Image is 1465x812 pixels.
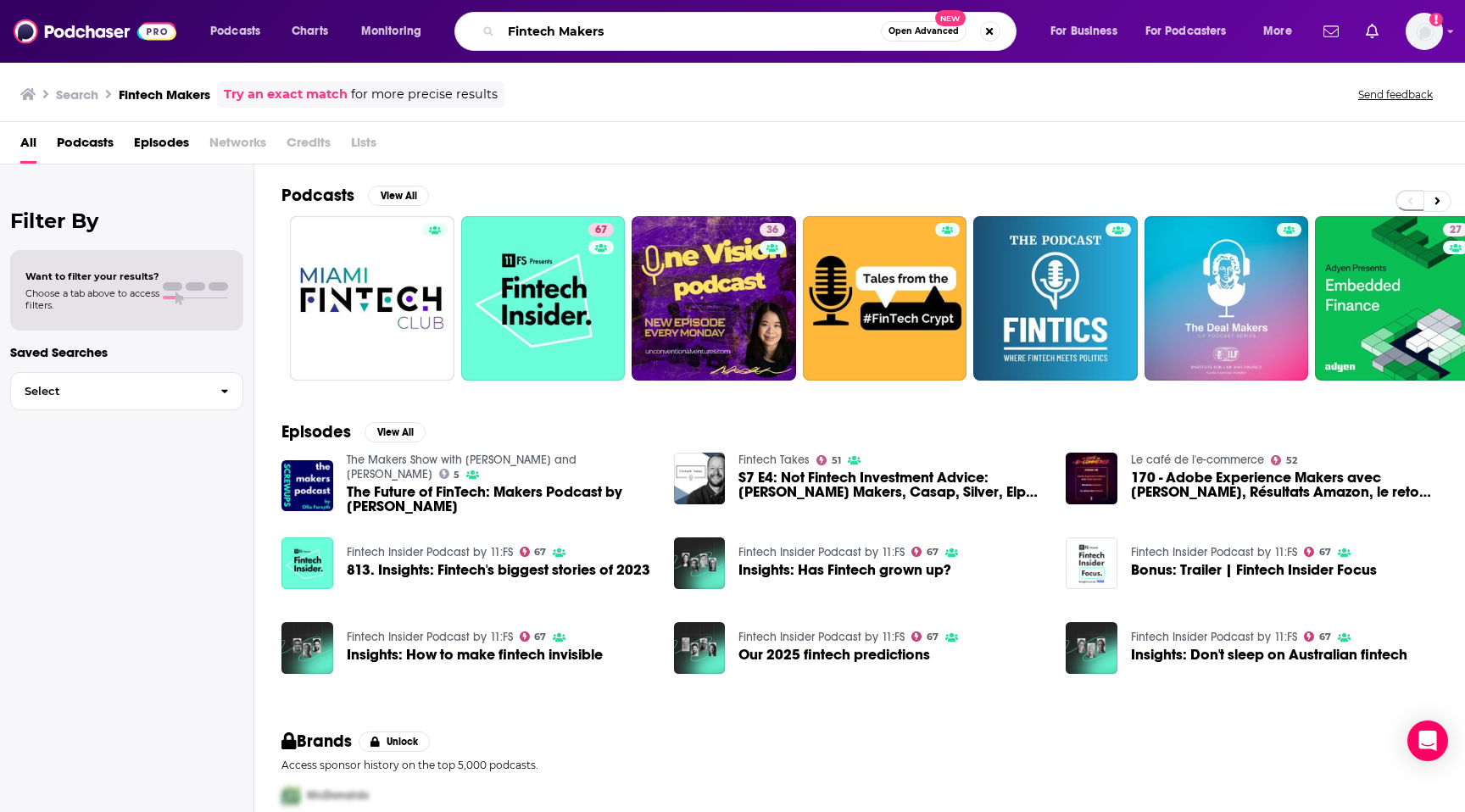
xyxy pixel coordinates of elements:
[927,548,939,556] span: 67
[674,622,726,674] img: Our 2025 fintech predictions
[1131,630,1297,644] a: Fintech Insider Podcast by 11:FS
[534,633,546,641] span: 67
[281,731,352,752] h2: Brands
[349,18,443,45] button: open menu
[534,548,546,556] span: 67
[674,537,726,589] img: Insights: Has Fintech grown up?
[281,421,426,442] a: EpisodesView All
[281,759,1438,771] p: Access sponsor history on the top 5,000 podcasts.
[1050,19,1117,43] span: For Business
[1066,453,1117,504] a: 170 - Adobe Experience Makers avec Régis Quintin, Résultats Amazon, le retour des Fintech
[738,563,951,577] a: Insights: Has Fintech grown up?
[20,129,36,164] a: All
[361,19,421,43] span: Monitoring
[1131,545,1297,559] a: Fintech Insider Podcast by 11:FS
[1131,563,1377,577] span: Bonus: Trailer | Fintech Insider Focus
[935,10,966,26] span: New
[588,223,614,236] a: 67
[760,223,785,236] a: 36
[209,129,266,164] span: Networks
[816,455,841,465] a: 51
[1145,19,1227,43] span: For Podcasters
[632,216,796,381] a: 36
[281,622,333,674] img: Insights: How to make fintech invisible
[10,344,243,360] p: Saved Searches
[595,222,607,239] span: 67
[347,563,650,577] a: 813. Insights: Fintech's biggest stories of 2023
[520,631,547,642] a: 67
[14,15,176,47] img: Podchaser - Follow, Share and Rate Podcasts
[1066,622,1117,674] img: Insights: Don't sleep on Australian fintech
[287,129,331,164] span: Credits
[57,129,114,164] a: Podcasts
[1131,648,1407,662] a: Insights: Don't sleep on Australian fintech
[1131,470,1438,499] span: 170 - Adobe Experience Makers avec [PERSON_NAME], Résultats Amazon, le retour des Fintech
[738,630,905,644] a: Fintech Insider Podcast by 11:FS
[351,85,498,104] span: for more precise results
[1450,222,1462,239] span: 27
[911,547,939,557] a: 67
[347,485,654,514] span: The Future of FinTech: Makers Podcast by [PERSON_NAME]
[501,18,881,45] input: Search podcasts, credits, & more...
[281,537,333,589] img: 813. Insights: Fintech's biggest stories of 2023
[888,27,959,36] span: Open Advanced
[11,386,207,397] span: Select
[1317,17,1345,46] a: Show notifications dropdown
[1286,457,1297,464] span: 52
[1134,18,1251,45] button: open menu
[281,18,338,45] a: Charts
[738,453,810,467] a: Fintech Takes
[1066,537,1117,589] img: Bonus: Trailer | Fintech Insider Focus
[738,470,1045,499] a: S7 E4: Not Fintech Investment Advice: Modak Makers, Casap, Silver, Elpha Secure
[281,185,354,206] h2: Podcasts
[347,648,603,662] a: Insights: How to make fintech invisible
[1039,18,1139,45] button: open menu
[674,453,726,504] img: S7 E4: Not Fintech Investment Advice: Modak Makers, Casap, Silver, Elpha Secure
[281,460,333,512] img: The Future of FinTech: Makers Podcast by Ollie Forsyth
[911,631,939,642] a: 67
[738,648,930,662] a: Our 2025 fintech predictions
[1407,720,1448,761] div: Open Intercom Messenger
[25,287,159,311] span: Choose a tab above to access filters.
[359,731,431,752] button: Unlock
[738,545,905,559] a: Fintech Insider Podcast by 11:FS
[347,545,513,559] a: Fintech Insider Podcast by 11:FS
[347,630,513,644] a: Fintech Insider Podcast by 11:FS
[1131,470,1438,499] a: 170 - Adobe Experience Makers avec Régis Quintin, Résultats Amazon, le retour des Fintech
[1304,631,1331,642] a: 67
[25,270,159,282] span: Want to filter your results?
[439,469,460,479] a: 5
[307,788,369,803] span: McDonalds
[368,186,429,206] button: View All
[1429,13,1443,26] svg: Add a profile image
[10,372,243,410] button: Select
[365,422,426,442] button: View All
[56,86,98,103] h3: Search
[1406,13,1443,50] img: User Profile
[1263,19,1292,43] span: More
[119,86,210,103] h3: Fintech Makers
[224,85,348,104] a: Try an exact match
[471,12,1033,51] div: Search podcasts, credits, & more...
[10,209,243,233] h2: Filter By
[347,485,654,514] a: The Future of FinTech: Makers Podcast by Ollie Forsyth
[1406,13,1443,50] button: Show profile menu
[1319,548,1331,556] span: 67
[1304,547,1331,557] a: 67
[1359,17,1385,46] a: Show notifications dropdown
[1406,13,1443,50] span: Logged in as carolinejames
[766,222,778,239] span: 36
